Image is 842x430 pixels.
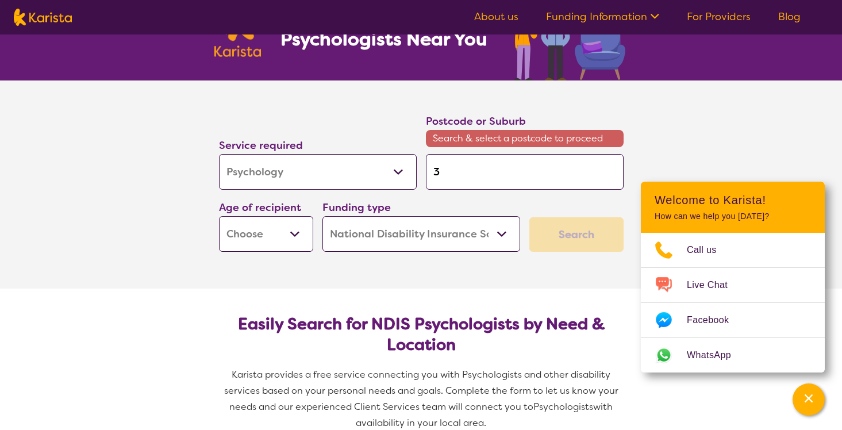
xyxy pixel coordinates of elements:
[687,347,745,364] span: WhatsApp
[641,338,825,373] a: Web link opens in a new tab.
[533,401,593,413] span: Psychologists
[546,10,659,24] a: Funding Information
[687,10,751,24] a: For Providers
[224,368,621,413] span: Karista provides a free service connecting you with Psychologists and other disability services b...
[655,193,811,207] h2: Welcome to Karista!
[219,139,303,152] label: Service required
[426,130,624,147] span: Search & select a postcode to proceed
[778,10,801,24] a: Blog
[687,277,741,294] span: Live Chat
[687,241,730,259] span: Call us
[655,212,811,221] p: How can we help you [DATE]?
[322,201,391,214] label: Funding type
[474,10,518,24] a: About us
[641,182,825,373] div: Channel Menu
[687,312,743,329] span: Facebook
[641,233,825,373] ul: Choose channel
[280,5,493,51] h1: Find NDIS Psychologists Near You
[14,9,72,26] img: Karista logo
[219,201,301,214] label: Age of recipient
[426,114,526,128] label: Postcode or Suburb
[426,154,624,190] input: Type
[228,314,614,355] h2: Easily Search for NDIS Psychologists by Need & Location
[793,383,825,416] button: Channel Menu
